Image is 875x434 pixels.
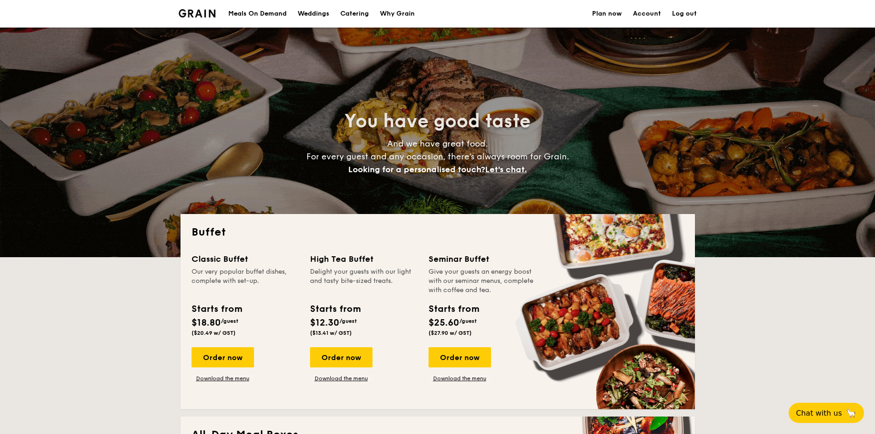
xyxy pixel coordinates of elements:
[429,302,479,316] div: Starts from
[310,375,373,382] a: Download the menu
[429,347,491,367] div: Order now
[429,253,536,265] div: Seminar Buffet
[306,139,569,175] span: And we have great food. For every guest and any occasion, there’s always room for Grain.
[339,318,357,324] span: /guest
[846,408,857,418] span: 🦙
[192,347,254,367] div: Order now
[192,330,236,336] span: ($20.49 w/ GST)
[179,9,216,17] img: Grain
[429,375,491,382] a: Download the menu
[310,330,352,336] span: ($13.41 w/ GST)
[192,225,684,240] h2: Buffet
[192,267,299,295] div: Our very popular buffet dishes, complete with set-up.
[192,317,221,328] span: $18.80
[348,164,485,175] span: Looking for a personalised touch?
[221,318,238,324] span: /guest
[310,302,360,316] div: Starts from
[310,317,339,328] span: $12.30
[310,253,418,265] div: High Tea Buffet
[429,330,472,336] span: ($27.90 w/ GST)
[344,110,531,132] span: You have good taste
[192,302,242,316] div: Starts from
[429,317,459,328] span: $25.60
[796,409,842,417] span: Chat with us
[459,318,477,324] span: /guest
[192,253,299,265] div: Classic Buffet
[310,347,373,367] div: Order now
[789,403,864,423] button: Chat with us🦙
[192,375,254,382] a: Download the menu
[429,267,536,295] div: Give your guests an energy boost with our seminar menus, complete with coffee and tea.
[179,9,216,17] a: Logotype
[310,267,418,295] div: Delight your guests with our light and tasty bite-sized treats.
[485,164,527,175] span: Let's chat.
